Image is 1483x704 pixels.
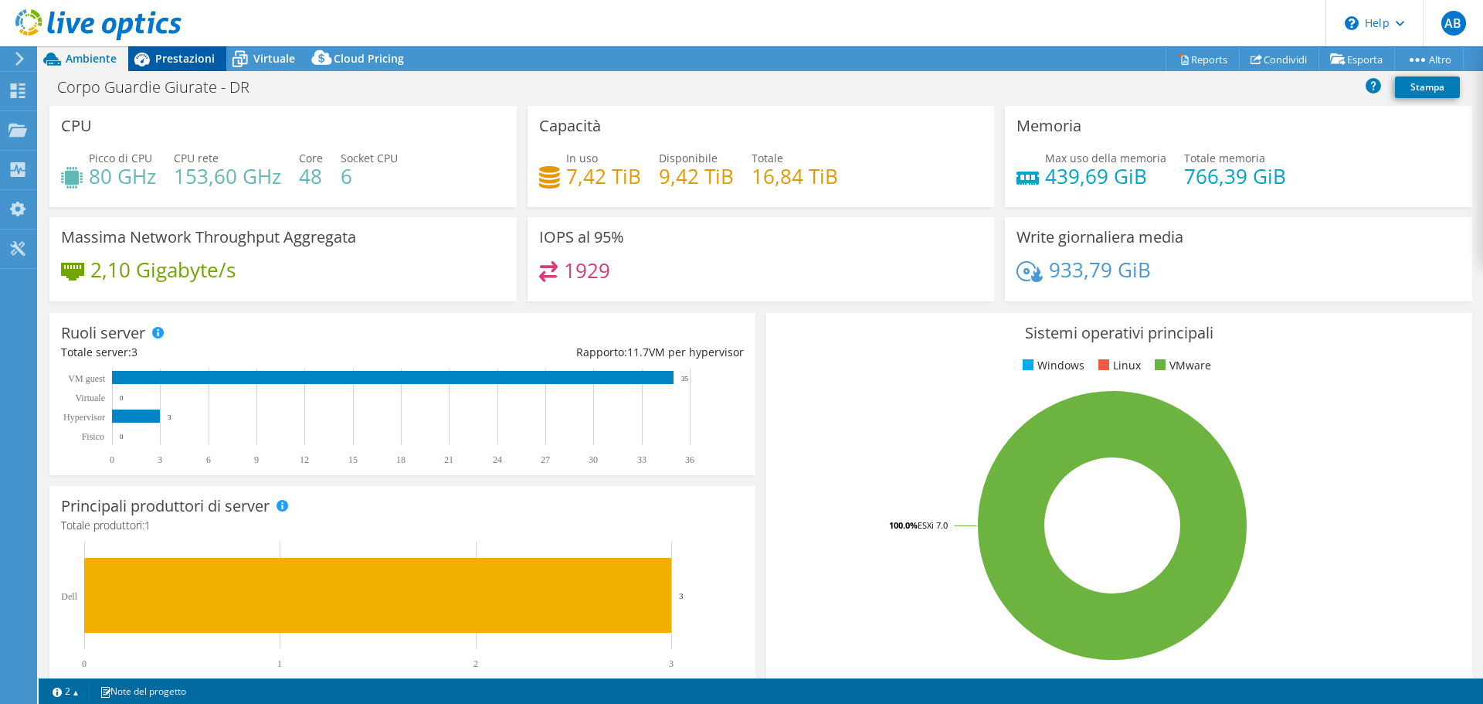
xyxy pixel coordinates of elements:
[61,117,92,134] h3: CPU
[669,658,674,669] text: 3
[155,51,215,66] span: Prestazioni
[681,375,689,383] text: 35
[1394,47,1464,71] a: Altro
[61,344,402,361] div: Totale server:
[120,433,124,440] text: 0
[473,658,478,669] text: 2
[334,51,404,66] span: Cloud Pricing
[174,168,281,185] h4: 153,60 GHz
[158,454,162,465] text: 3
[1045,168,1166,185] h4: 439,69 GiB
[918,519,948,531] tspan: ESXi 7.0
[659,151,718,165] span: Disponibile
[1395,77,1460,98] a: Stampa
[444,454,453,465] text: 21
[168,413,171,421] text: 3
[68,373,105,384] text: VM guest
[299,151,323,165] span: Core
[1016,229,1183,246] h3: Write giornaliera media
[1239,47,1319,71] a: Condividi
[1019,357,1084,374] li: Windows
[66,51,117,66] span: Ambiente
[685,454,694,465] text: 36
[63,412,105,423] text: Hypervisor
[89,151,152,165] span: Picco di CPU
[566,151,598,165] span: In uso
[82,658,87,669] text: 0
[341,168,398,185] h4: 6
[752,151,783,165] span: Totale
[1318,47,1395,71] a: Esporta
[1166,47,1240,71] a: Reports
[402,344,744,361] div: Rapporto: VM per hypervisor
[61,517,744,534] h4: Totale produttori:
[539,117,601,134] h3: Capacità
[889,519,918,531] tspan: 100.0%
[564,262,610,279] h4: 1929
[778,325,1461,342] h3: Sistemi operativi principali
[174,151,219,165] span: CPU rete
[541,454,550,465] text: 27
[82,431,104,442] text: Fisico
[277,658,282,669] text: 1
[120,394,124,402] text: 0
[341,151,398,165] span: Socket CPU
[566,168,641,185] h4: 7,42 TiB
[1441,11,1466,36] span: AB
[89,168,156,185] h4: 80 GHz
[75,393,105,403] text: Virtuale
[752,168,838,185] h4: 16,84 TiB
[1045,151,1166,165] span: Max uso della memoria
[637,454,646,465] text: 33
[253,51,295,66] span: Virtuale
[1016,117,1081,134] h3: Memoria
[61,498,270,515] h3: Principali produttori di server
[131,345,137,359] span: 3
[493,454,502,465] text: 24
[627,345,649,359] span: 11.7
[396,454,406,465] text: 18
[300,454,309,465] text: 12
[110,454,114,465] text: 0
[589,454,598,465] text: 30
[61,325,145,342] h3: Ruoli server
[539,229,624,246] h3: IOPS al 95%
[1345,16,1359,30] svg: \n
[659,168,734,185] h4: 9,42 TiB
[679,591,684,600] text: 3
[1184,151,1265,165] span: Totale memoria
[206,454,211,465] text: 6
[61,591,77,602] text: Dell
[144,518,151,532] span: 1
[1184,168,1286,185] h4: 766,39 GiB
[1094,357,1141,374] li: Linux
[1151,357,1211,374] li: VMware
[89,682,197,701] a: Note del progetto
[50,79,273,96] h1: Corpo Guardie Giurate - DR
[42,682,90,701] a: 2
[90,261,236,278] h4: 2,10 Gigabyte/s
[61,229,356,246] h3: Massima Network Throughput Aggregata
[254,454,259,465] text: 9
[299,168,323,185] h4: 48
[1049,261,1151,278] h4: 933,79 GiB
[348,454,358,465] text: 15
